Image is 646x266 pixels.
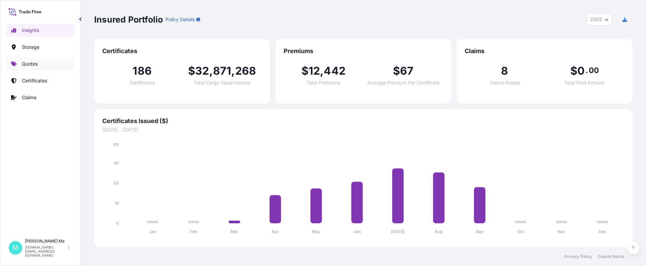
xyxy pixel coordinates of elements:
p: Insured Portfolio [94,14,163,25]
a: Quotes [6,57,75,71]
tspan: 30 [113,181,119,186]
a: Claims [6,91,75,104]
span: 32 [195,66,209,76]
span: Certificates [130,80,155,85]
span: , [231,66,235,76]
span: Total Paid Amount [564,80,605,85]
button: Year Selector [587,13,612,26]
p: [DOMAIN_NAME][EMAIL_ADDRESS][DOMAIN_NAME] [25,245,67,257]
tspan: Feb [190,229,197,234]
span: , [209,66,213,76]
tspan: Apr [272,229,279,234]
tspan: Dec [599,229,606,234]
tspan: [DATE] [391,229,405,234]
tspan: 45 [114,160,119,165]
p: Quotes [22,61,38,67]
tspan: 15 [115,201,119,206]
span: Premiums [284,47,443,55]
span: $ [188,66,195,76]
tspan: May [312,229,321,234]
span: Total Cargo Value Insured [194,80,251,85]
span: $ [393,66,400,76]
span: 0 [577,66,585,76]
a: Certificates [6,74,75,87]
tspan: Nov [558,229,566,234]
a: Insights [6,24,75,37]
span: Total Premiums [307,80,340,85]
span: 12 [309,66,320,76]
tspan: 60 [113,142,119,147]
tspan: Aug [435,229,443,234]
span: [DATE] - [DATE] [102,126,624,133]
a: Storage [6,40,75,54]
span: $ [570,66,577,76]
span: Certificates Issued ($) [102,117,624,125]
span: 2025 [590,16,602,23]
a: Cookie Notice [598,254,624,259]
span: 442 [324,66,346,76]
span: 8 [501,66,508,76]
p: Claims [22,94,36,101]
span: 00 [589,68,599,73]
span: 186 [133,66,152,76]
p: Storage [22,44,39,50]
span: M [13,244,18,251]
span: 268 [235,66,256,76]
p: Policy Details [166,16,195,23]
p: Insights [22,27,39,34]
p: [PERSON_NAME] Ma [25,238,67,244]
tspan: Jun [354,229,361,234]
span: , [320,66,324,76]
tspan: Jan [149,229,156,234]
tspan: 0 [116,221,119,226]
tspan: Oct [517,229,524,234]
tspan: Sep [476,229,483,234]
p: Certificates [22,77,47,84]
span: 871 [213,66,231,76]
span: $ [301,66,309,76]
span: Average Premium Per Certificate [367,80,439,85]
span: Claims [465,47,624,55]
a: Privacy Policy [565,254,592,259]
tspan: Mar [230,229,238,234]
span: Certificates [102,47,262,55]
span: 67 [400,66,414,76]
span: Claims Raised [490,80,520,85]
span: . [585,68,588,73]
